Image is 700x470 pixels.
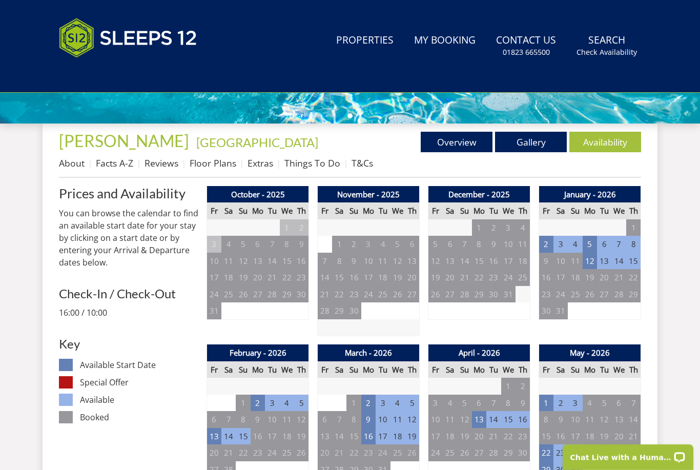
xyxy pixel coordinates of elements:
td: 6 [207,411,221,428]
th: Fr [539,361,553,378]
td: 18 [376,269,390,286]
td: 8 [539,411,553,428]
td: 1 [626,219,641,236]
td: 10 [207,253,221,270]
th: Tu [486,202,501,219]
td: 27 [597,286,611,303]
th: We [612,361,626,378]
td: 3 [207,236,221,253]
td: 4 [390,395,405,412]
td: 30 [486,286,501,303]
td: 3 [376,395,390,412]
th: Th [626,361,641,378]
td: 17 [428,428,443,445]
td: 23 [516,428,530,445]
th: Su [568,202,582,219]
td: 15 [332,269,346,286]
h3: Check-In / Check-Out [59,287,198,300]
td: 28 [318,302,332,319]
th: Su [346,361,361,378]
a: Reviews [145,157,178,169]
td: 11 [221,253,236,270]
td: 17 [265,428,279,445]
td: 16 [361,428,376,445]
td: 14 [265,253,279,270]
td: 26 [583,286,597,303]
td: 5 [583,236,597,253]
td: 7 [626,395,641,412]
th: Sa [443,202,457,219]
td: 2 [516,378,530,395]
a: Overview [421,132,492,152]
td: 22 [501,428,516,445]
td: 1 [472,219,486,236]
a: Contact Us01823 665500 [492,29,560,63]
a: Properties [332,29,398,52]
td: 12 [405,411,419,428]
td: 7 [221,411,236,428]
td: 26 [236,286,250,303]
td: 3 [553,236,568,253]
td: 9 [553,411,568,428]
td: 7 [612,236,626,253]
td: 8 [626,236,641,253]
td: 7 [457,236,471,253]
th: March - 2026 [318,344,420,361]
td: 11 [516,236,530,253]
td: 11 [443,411,457,428]
small: 01823 665500 [503,47,550,57]
td: 5 [428,236,443,253]
td: 9 [539,253,553,270]
td: 14 [626,411,641,428]
td: 9 [516,395,530,412]
iframe: Customer reviews powered by Trustpilot [54,70,161,78]
td: 11 [583,411,597,428]
td: 27 [251,286,265,303]
td: 6 [405,236,419,253]
th: Th [405,361,419,378]
th: April - 2026 [428,344,530,361]
td: 23 [539,286,553,303]
td: 12 [583,253,597,270]
td: 9 [294,236,308,253]
a: Extras [248,157,273,169]
td: 14 [332,428,346,445]
td: 20 [443,269,457,286]
td: 24 [207,286,221,303]
td: 6 [318,411,332,428]
td: 16 [251,428,265,445]
td: 4 [568,236,582,253]
td: 21 [318,286,332,303]
td: 3 [501,219,516,236]
td: 20 [405,269,419,286]
th: Tu [265,202,279,219]
th: Mo [361,361,376,378]
th: Sa [553,202,568,219]
td: 31 [207,302,221,319]
td: 19 [457,428,471,445]
th: Sa [553,361,568,378]
td: 14 [486,411,501,428]
td: 4 [516,219,530,236]
td: 10 [553,253,568,270]
th: We [501,361,516,378]
img: Sleeps 12 [59,12,197,64]
td: 11 [376,253,390,270]
td: 19 [428,269,443,286]
th: Su [568,361,582,378]
a: SearchCheck Availability [572,29,641,63]
th: Fr [207,202,221,219]
td: 22 [472,269,486,286]
a: Facts A-Z [96,157,133,169]
td: 4 [583,395,597,412]
small: Check Availability [577,47,637,57]
th: Th [516,361,530,378]
th: We [280,202,294,219]
td: 12 [428,253,443,270]
th: Su [457,202,471,219]
td: 12 [597,411,611,428]
th: Mo [472,361,486,378]
td: 19 [583,269,597,286]
td: 4 [280,395,294,412]
th: Mo [251,202,265,219]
